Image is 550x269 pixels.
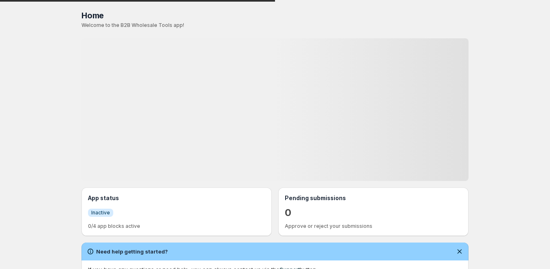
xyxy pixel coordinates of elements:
span: Home [81,11,104,20]
p: 0/4 app blocks active [88,223,265,229]
p: Approve or reject your submissions [285,223,462,229]
a: 0 [285,206,291,219]
span: Inactive [91,209,110,216]
button: Dismiss notification [454,246,465,257]
a: InfoInactive [88,208,113,217]
h3: Pending submissions [285,194,462,202]
h3: App status [88,194,265,202]
p: Welcome to the B2B Wholesale Tools app! [81,22,469,29]
h2: Need help getting started? [96,247,168,256]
